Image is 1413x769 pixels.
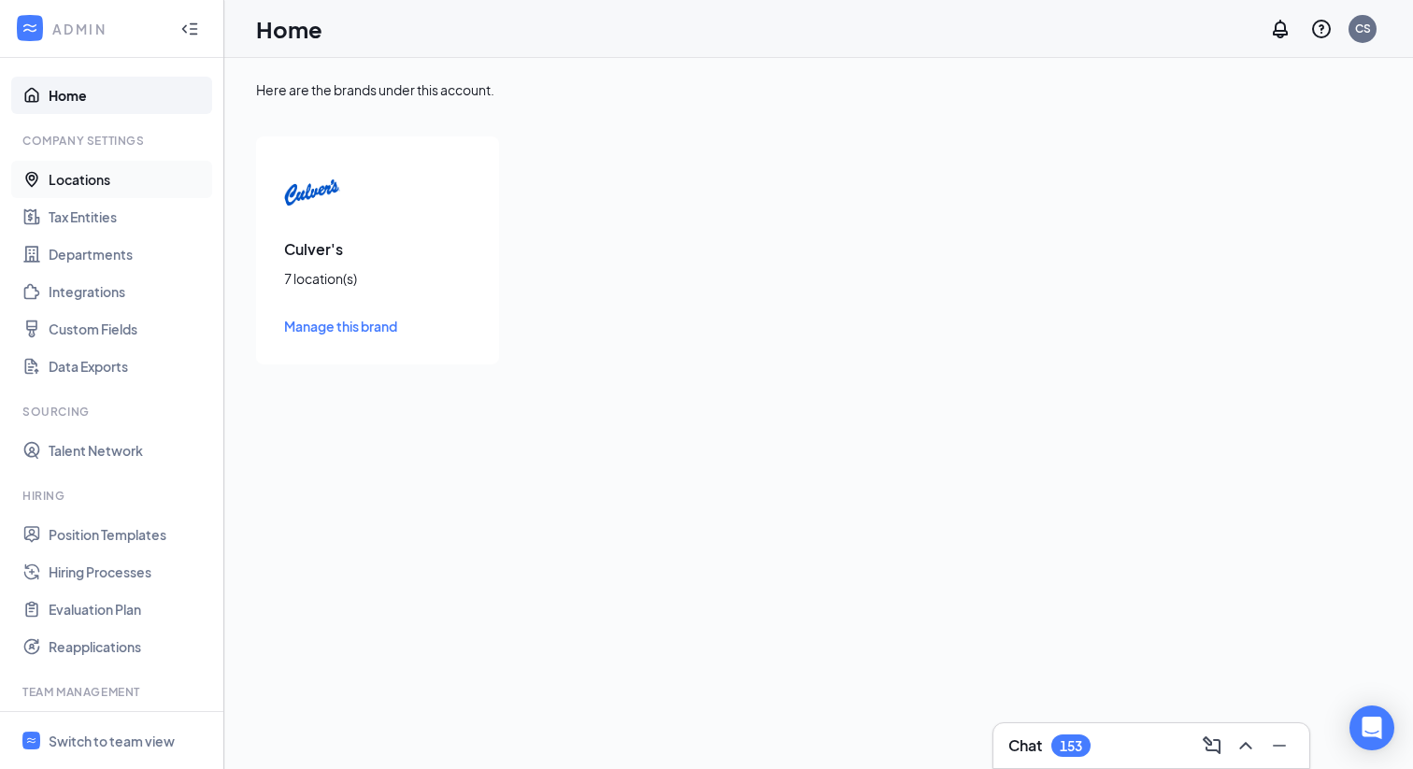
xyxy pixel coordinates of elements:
h1: Home [256,13,322,45]
div: Open Intercom Messenger [1349,705,1394,750]
a: Home [49,77,208,114]
a: Evaluation Plan [49,591,208,628]
a: Departments [49,235,208,273]
svg: WorkstreamLogo [25,734,37,747]
div: Switch to team view [49,732,175,750]
button: ComposeMessage [1197,731,1227,761]
div: Company Settings [22,133,205,149]
svg: Collapse [180,20,199,38]
a: Manage this brand [284,316,471,336]
svg: ComposeMessage [1201,734,1223,757]
a: Position Templates [49,516,208,553]
a: Data Exports [49,348,208,385]
svg: Notifications [1269,18,1292,40]
a: Custom Fields [49,310,208,348]
svg: ChevronUp [1235,734,1257,757]
h3: Culver's [284,239,471,260]
div: Sourcing [22,404,205,420]
button: ChevronUp [1231,731,1261,761]
div: CS [1355,21,1371,36]
button: Minimize [1264,731,1294,761]
span: Manage this brand [284,318,397,335]
div: ADMIN [52,20,164,38]
a: Hiring Processes [49,553,208,591]
a: Tax Entities [49,198,208,235]
svg: WorkstreamLogo [21,19,39,37]
a: Locations [49,161,208,198]
h3: Chat [1008,735,1042,756]
a: Reapplications [49,628,208,665]
div: Here are the brands under this account. [256,80,1381,99]
div: Hiring [22,488,205,504]
a: Integrations [49,273,208,310]
a: Talent Network [49,432,208,469]
svg: QuestionInfo [1310,18,1333,40]
img: Culver's logo [284,164,340,221]
div: Team Management [22,684,205,700]
div: 7 location(s) [284,269,471,288]
svg: Minimize [1268,734,1291,757]
div: 153 [1060,738,1082,754]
